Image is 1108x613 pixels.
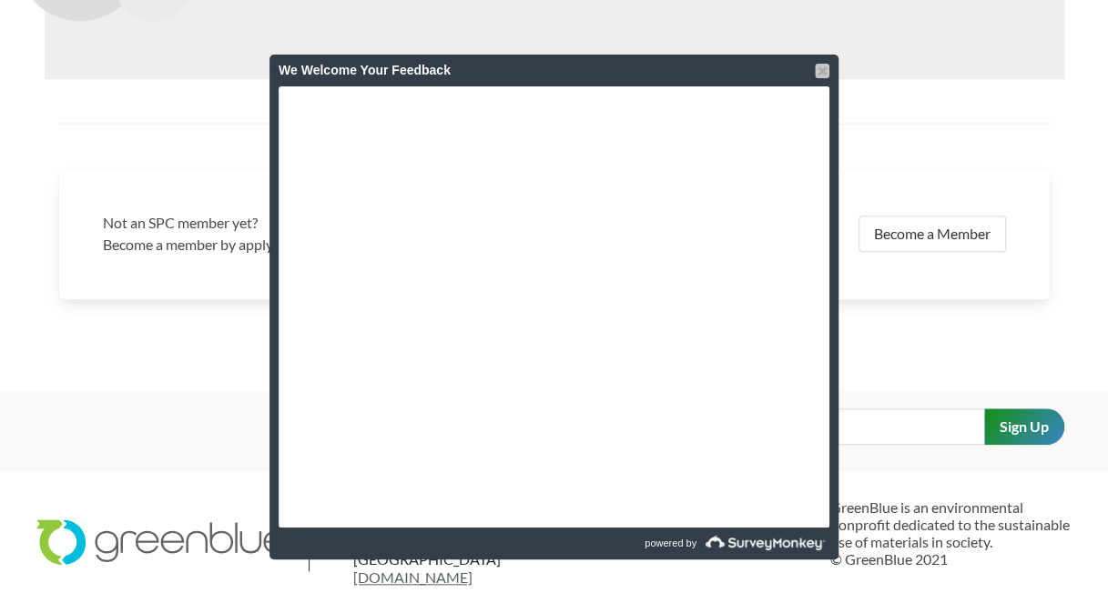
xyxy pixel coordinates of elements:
[103,212,544,234] h3: Not an SPC member yet?
[103,234,544,256] p: Become a member by applying [DATE]!
[279,55,829,86] div: We Welcome Your Feedback
[984,408,1064,445] input: Sign Up
[830,498,1072,568] p: GreenBlue is an environmental nonprofit dedicated to the sustainable use of materials in society....
[645,528,696,559] span: powered by
[353,568,473,586] a: [DOMAIN_NAME]
[556,528,829,559] a: powered by
[859,216,1006,252] a: Become a Member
